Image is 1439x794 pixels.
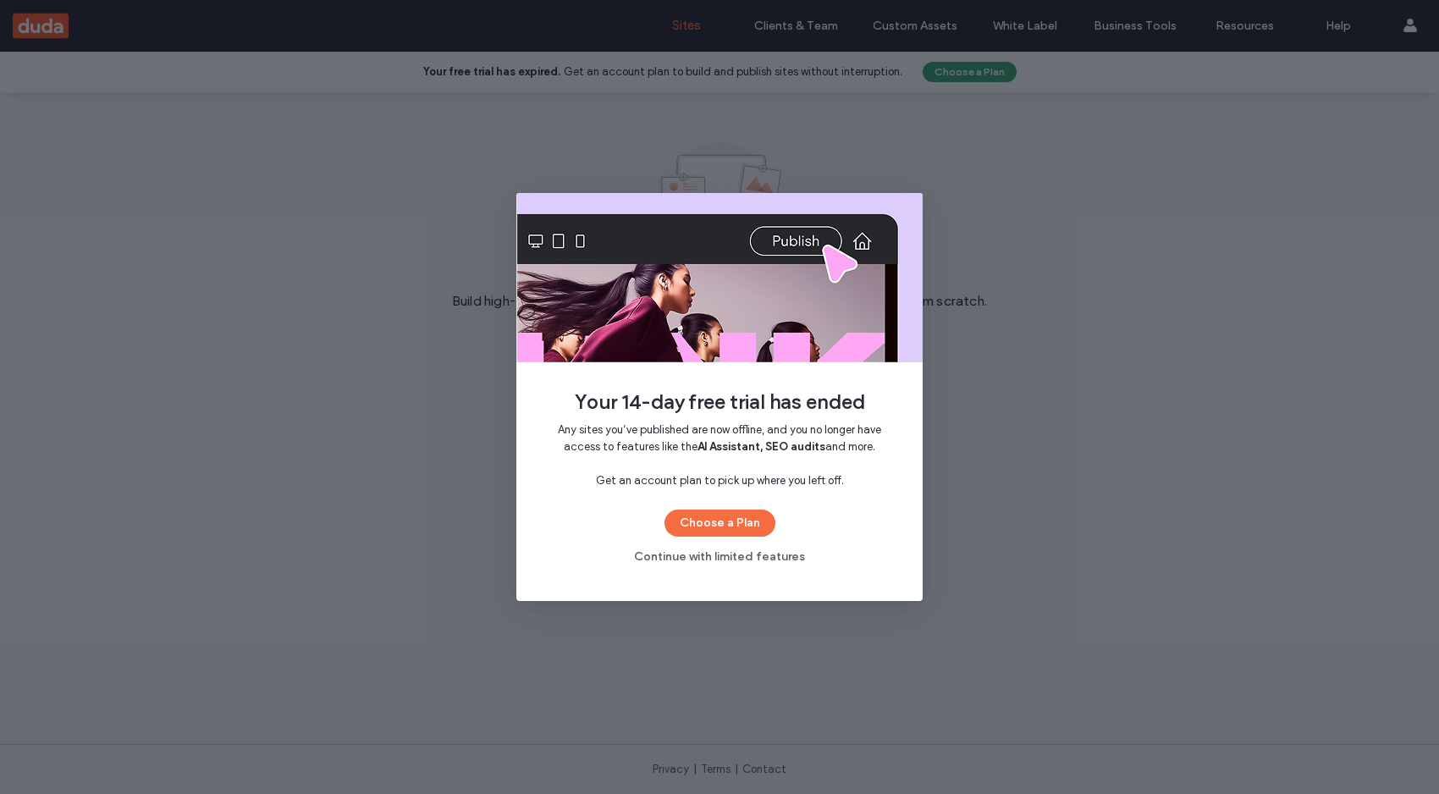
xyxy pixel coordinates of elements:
img: trial_expired.png [516,193,923,362]
button: Continue with limited features [634,543,805,571]
b: AI Assistant, SEO audits [697,440,825,453]
button: Choose a Plan [664,510,775,537]
span: Get an account plan to pick up where you left off. [543,472,896,489]
span: Your 14-day free trial has ended [543,389,896,415]
span: Any sites you’ve published are now offline, and you no longer have access to features like the an... [558,423,881,453]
